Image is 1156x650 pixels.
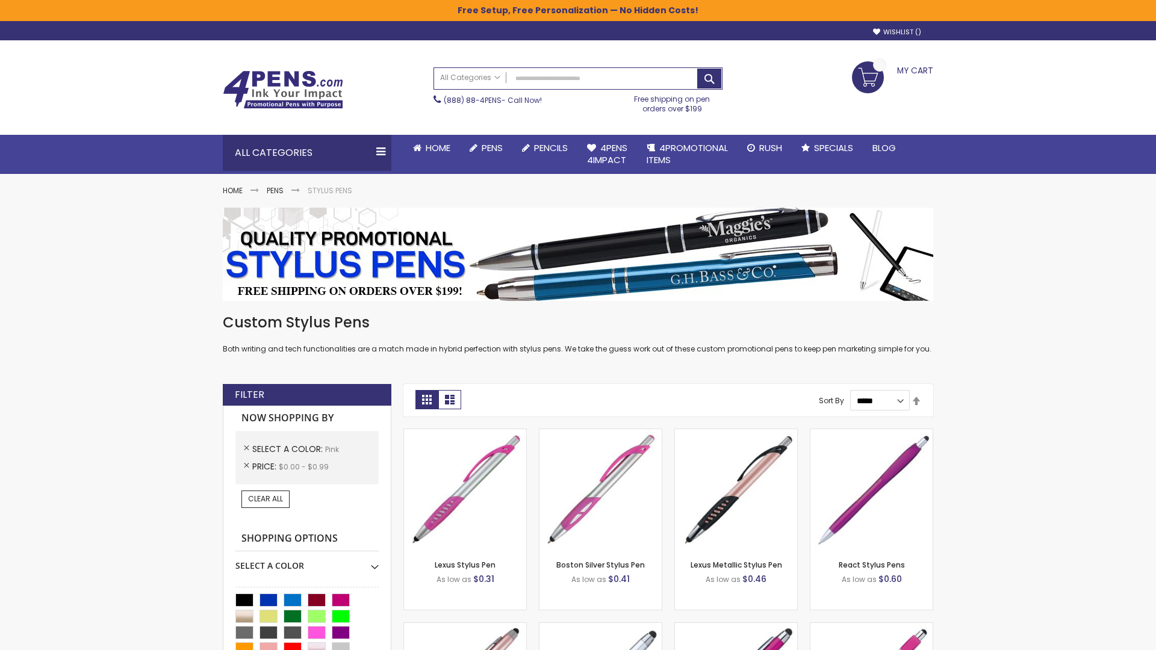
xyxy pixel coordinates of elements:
[637,135,738,174] a: 4PROMOTIONALITEMS
[587,141,627,166] span: 4Pens 4impact
[223,135,391,171] div: All Categories
[460,135,512,161] a: Pens
[404,429,526,551] img: Lexus Stylus Pen-Pink
[810,622,933,633] a: Pearl Element Stylus Pens-Pink
[248,494,283,504] span: Clear All
[235,406,379,431] strong: Now Shopping by
[742,573,766,585] span: $0.46
[647,141,728,166] span: 4PROMOTIONAL ITEMS
[814,141,853,154] span: Specials
[482,141,503,154] span: Pens
[759,141,782,154] span: Rush
[675,622,797,633] a: Metallic Cool Grip Stylus Pen-Pink
[738,135,792,161] a: Rush
[403,135,460,161] a: Home
[539,429,662,551] img: Boston Silver Stylus Pen-Pink
[235,526,379,552] strong: Shopping Options
[691,560,782,570] a: Lexus Metallic Stylus Pen
[223,185,243,196] a: Home
[279,462,329,472] span: $0.00 - $0.99
[241,491,290,507] a: Clear All
[404,429,526,439] a: Lexus Stylus Pen-Pink
[556,560,645,570] a: Boston Silver Stylus Pen
[675,429,797,439] a: Lexus Metallic Stylus Pen-Pink
[252,443,325,455] span: Select A Color
[577,135,637,174] a: 4Pens4impact
[223,70,343,109] img: 4Pens Custom Pens and Promotional Products
[267,185,284,196] a: Pens
[437,574,471,584] span: As low as
[223,313,933,332] h1: Custom Stylus Pens
[839,560,905,570] a: React Stylus Pens
[435,560,496,570] a: Lexus Stylus Pen
[872,141,896,154] span: Blog
[622,90,723,114] div: Free shipping on pen orders over $199
[404,622,526,633] a: Lory Metallic Stylus Pen-Pink
[235,388,264,401] strong: Filter
[415,390,438,409] strong: Grid
[308,185,352,196] strong: Stylus Pens
[473,573,494,585] span: $0.31
[571,574,606,584] span: As low as
[325,444,339,454] span: Pink
[426,141,450,154] span: Home
[873,28,921,37] a: Wishlist
[608,573,630,585] span: $0.41
[878,573,902,585] span: $0.60
[810,429,933,551] img: React Stylus Pens-Pink
[440,73,500,82] span: All Categories
[792,135,863,161] a: Specials
[810,429,933,439] a: React Stylus Pens-Pink
[706,574,741,584] span: As low as
[444,95,542,105] span: - Call Now!
[252,460,279,472] span: Price
[539,622,662,633] a: Silver Cool Grip Stylus Pen-Pink
[223,208,933,301] img: Stylus Pens
[863,135,906,161] a: Blog
[675,429,797,551] img: Lexus Metallic Stylus Pen-Pink
[223,313,933,354] div: Both writing and tech functionalities are a match made in hybrid perfection with stylus pens. We ...
[434,68,506,88] a: All Categories
[534,141,568,154] span: Pencils
[819,395,844,406] label: Sort By
[444,95,502,105] a: (888) 88-4PENS
[539,429,662,439] a: Boston Silver Stylus Pen-Pink
[842,574,877,584] span: As low as
[235,551,379,572] div: Select A Color
[512,135,577,161] a: Pencils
